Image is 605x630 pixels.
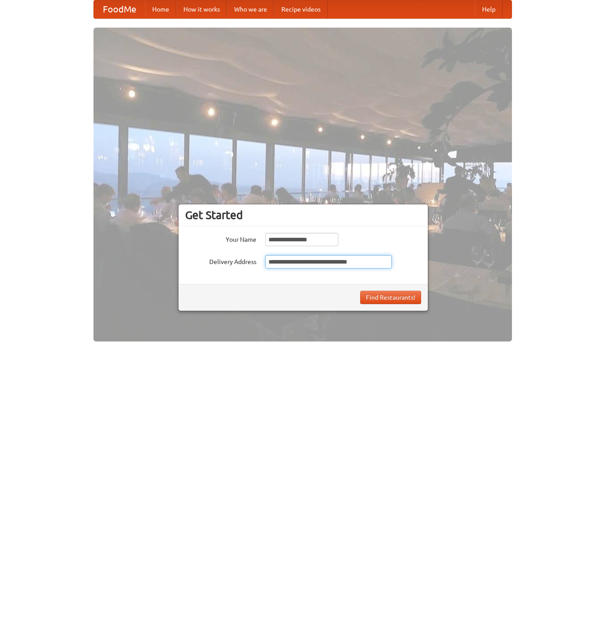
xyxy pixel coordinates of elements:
a: Help [475,0,503,18]
a: FoodMe [94,0,145,18]
a: How it works [176,0,227,18]
a: Recipe videos [274,0,328,18]
button: Find Restaurants! [360,291,421,304]
a: Who we are [227,0,274,18]
a: Home [145,0,176,18]
h3: Get Started [185,208,421,222]
label: Delivery Address [185,255,256,266]
label: Your Name [185,233,256,244]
